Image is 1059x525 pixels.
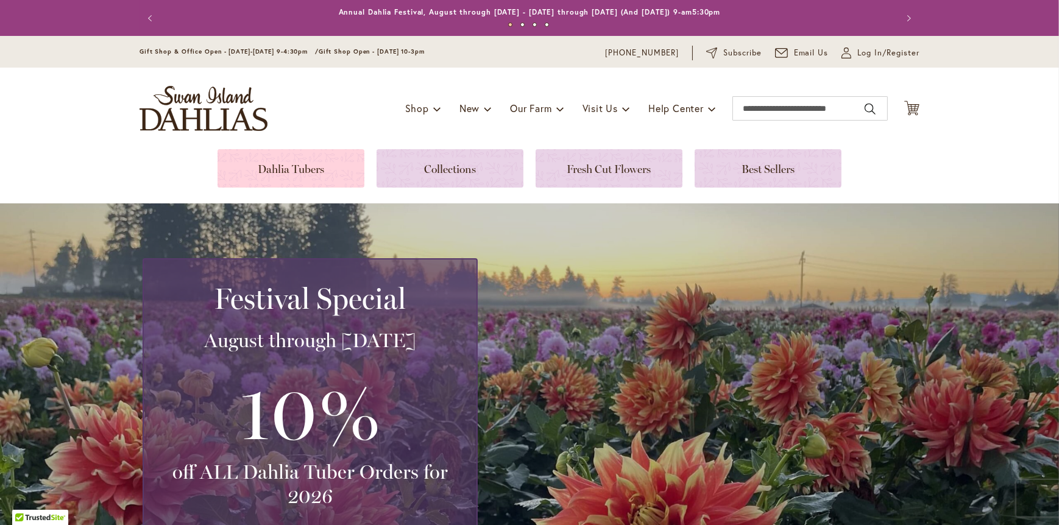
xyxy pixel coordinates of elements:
[510,102,551,115] span: Our Farm
[140,48,319,55] span: Gift Shop & Office Open - [DATE]-[DATE] 9-4:30pm /
[158,365,462,460] h3: 10%
[459,102,480,115] span: New
[648,102,704,115] span: Help Center
[841,47,919,59] a: Log In/Register
[545,23,549,27] button: 4 of 4
[775,47,829,59] a: Email Us
[605,47,679,59] a: [PHONE_NUMBER]
[158,328,462,353] h3: August through [DATE]
[723,47,762,59] span: Subscribe
[520,23,525,27] button: 2 of 4
[508,23,512,27] button: 1 of 4
[533,23,537,27] button: 3 of 4
[319,48,425,55] span: Gift Shop Open - [DATE] 10-3pm
[339,7,721,16] a: Annual Dahlia Festival, August through [DATE] - [DATE] through [DATE] (And [DATE]) 9-am5:30pm
[706,47,762,59] a: Subscribe
[405,102,429,115] span: Shop
[158,460,462,509] h3: off ALL Dahlia Tuber Orders for 2026
[895,6,919,30] button: Next
[857,47,919,59] span: Log In/Register
[158,281,462,315] h2: Festival Special
[583,102,618,115] span: Visit Us
[794,47,829,59] span: Email Us
[140,86,267,131] a: store logo
[140,6,164,30] button: Previous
